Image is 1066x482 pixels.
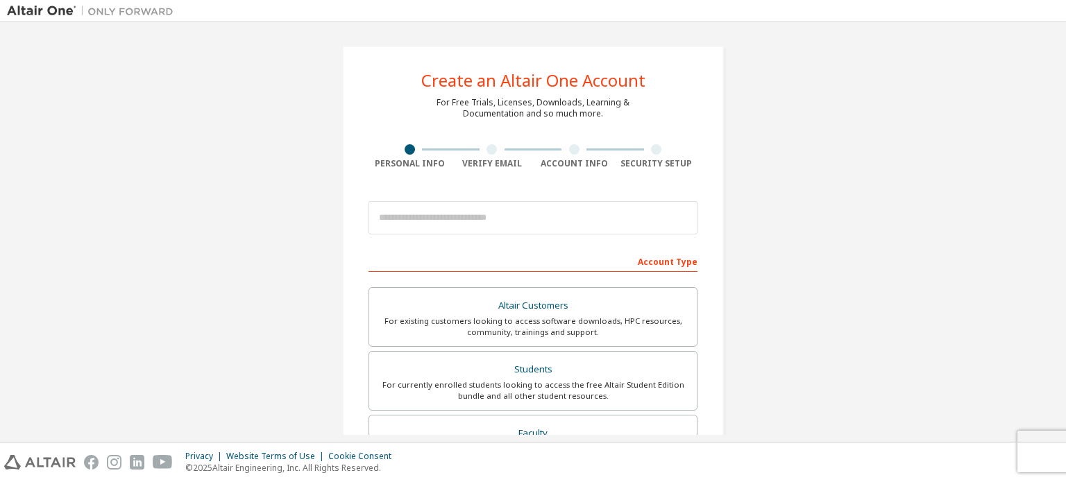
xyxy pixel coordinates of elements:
[185,462,400,474] p: © 2025 Altair Engineering, Inc. All Rights Reserved.
[378,379,688,402] div: For currently enrolled students looking to access the free Altair Student Edition bundle and all ...
[369,250,697,272] div: Account Type
[130,455,144,470] img: linkedin.svg
[185,451,226,462] div: Privacy
[107,455,121,470] img: instagram.svg
[616,158,698,169] div: Security Setup
[84,455,99,470] img: facebook.svg
[328,451,400,462] div: Cookie Consent
[226,451,328,462] div: Website Terms of Use
[533,158,616,169] div: Account Info
[369,158,451,169] div: Personal Info
[378,424,688,443] div: Faculty
[153,455,173,470] img: youtube.svg
[378,296,688,316] div: Altair Customers
[451,158,534,169] div: Verify Email
[378,360,688,379] div: Students
[378,316,688,338] div: For existing customers looking to access software downloads, HPC resources, community, trainings ...
[437,97,629,119] div: For Free Trials, Licenses, Downloads, Learning & Documentation and so much more.
[421,72,645,89] div: Create an Altair One Account
[7,4,180,18] img: Altair One
[4,455,76,470] img: altair_logo.svg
